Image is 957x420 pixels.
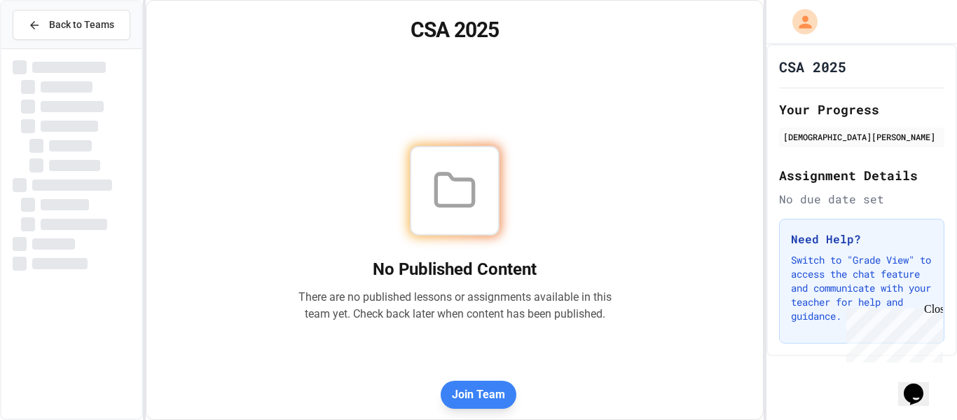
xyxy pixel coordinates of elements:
[841,303,943,363] iframe: chat widget
[779,57,846,76] h1: CSA 2025
[49,18,114,32] span: Back to Teams
[298,258,612,280] h2: No Published Content
[779,191,944,208] div: No due date set
[791,253,932,323] p: Switch to "Grade View" to access the chat feature and communicate with your teacher for help and ...
[779,100,944,119] h2: Your Progress
[898,364,943,406] iframe: chat widget
[791,231,932,248] h3: Need Help?
[783,130,940,143] div: [DEMOGRAPHIC_DATA][PERSON_NAME]
[779,165,944,185] h2: Assignment Details
[298,289,612,323] p: There are no published lessons or assignments available in this team yet. Check back later when c...
[13,10,130,40] button: Back to Teams
[6,6,97,89] div: Chat with us now!Close
[778,6,821,38] div: My Account
[163,18,747,43] h1: CSA 2025
[441,381,516,409] button: Join Team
